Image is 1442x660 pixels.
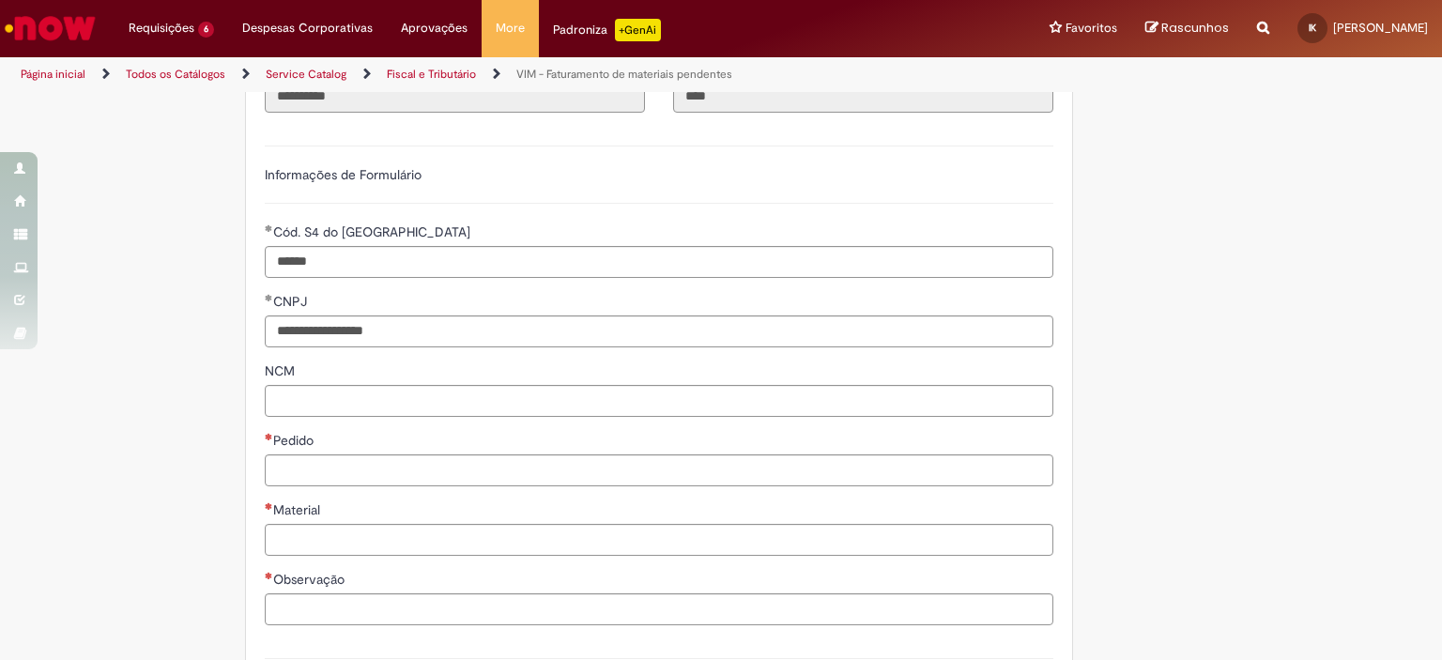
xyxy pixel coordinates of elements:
[1309,22,1316,34] span: IK
[2,9,99,47] img: ServiceNow
[265,224,273,232] span: Obrigatório Preenchido
[401,19,468,38] span: Aprovações
[126,67,225,82] a: Todos os Catálogos
[265,81,645,113] input: Título
[615,19,661,41] p: +GenAi
[14,57,947,92] ul: Trilhas de página
[265,246,1053,278] input: Cód. S4 do Fornecedor
[265,502,273,510] span: Necessários
[265,362,299,379] span: NCM
[1333,20,1428,36] span: [PERSON_NAME]
[496,19,525,38] span: More
[265,593,1053,625] input: Observação
[265,294,273,301] span: Obrigatório Preenchido
[265,454,1053,486] input: Pedido
[273,501,324,518] span: Material
[387,67,476,82] a: Fiscal e Tributário
[553,19,661,41] div: Padroniza
[1161,19,1229,37] span: Rascunhos
[273,223,474,240] span: Cód. S4 do [GEOGRAPHIC_DATA]
[266,67,346,82] a: Service Catalog
[1066,19,1117,38] span: Favoritos
[265,385,1053,417] input: NCM
[21,67,85,82] a: Página inicial
[265,572,273,579] span: Necessários
[273,571,348,588] span: Observação
[129,19,194,38] span: Requisições
[265,433,273,440] span: Necessários
[273,293,311,310] span: CNPJ
[242,19,373,38] span: Despesas Corporativas
[516,67,732,82] a: VIM - Faturamento de materiais pendentes
[265,166,422,183] label: Informações de Formulário
[265,524,1053,556] input: Material
[265,315,1053,347] input: CNPJ
[1145,20,1229,38] a: Rascunhos
[673,81,1053,113] input: Código da Unidade
[198,22,214,38] span: 6
[273,432,317,449] span: Pedido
